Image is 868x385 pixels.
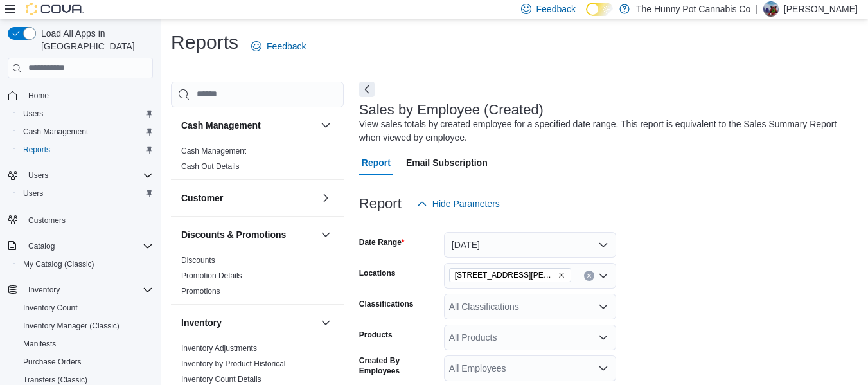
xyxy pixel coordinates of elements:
span: Reports [18,142,153,157]
span: Inventory Count [23,303,78,313]
span: Customers [23,211,153,228]
label: Locations [359,268,396,278]
span: Cash Out Details [181,161,240,172]
button: Cash Management [181,119,315,132]
span: Users [23,168,153,183]
span: Home [28,91,49,101]
span: Promotion Details [181,271,242,281]
button: Inventory [3,281,158,299]
span: Catalog [23,238,153,254]
h3: Cash Management [181,119,261,132]
h3: Inventory [181,316,222,329]
label: Date Range [359,237,405,247]
button: Open list of options [598,271,608,281]
a: Cash Out Details [181,162,240,171]
button: Discounts & Promotions [318,227,333,242]
button: Cash Management [318,118,333,133]
div: View sales totals by created employee for a specified date range. This report is equivalent to th... [359,118,856,145]
span: Transfers (Classic) [23,375,87,385]
label: Created By Employees [359,355,439,376]
span: Inventory [23,282,153,298]
span: Customers [28,215,66,226]
button: Users [23,168,53,183]
span: Inventory by Product Historical [181,359,286,369]
span: Inventory Count Details [181,374,261,384]
p: [PERSON_NAME] [784,1,858,17]
button: Customer [181,192,315,204]
span: Email Subscription [406,150,488,175]
button: Remove 101 James Snow Pkwy from selection in this group [558,271,565,279]
button: Inventory [23,282,65,298]
button: Customers [3,210,158,229]
input: Dark Mode [586,3,613,16]
span: Report [362,150,391,175]
img: Cova [26,3,84,15]
h3: Report [359,196,402,211]
button: Open list of options [598,332,608,343]
span: Cash Management [18,124,153,139]
h1: Reports [171,30,238,55]
span: Promotions [181,286,220,296]
a: Inventory by Product Historical [181,359,286,368]
span: Inventory Manager (Classic) [23,321,120,331]
button: Purchase Orders [13,353,158,371]
button: Discounts & Promotions [181,228,315,241]
span: Users [18,186,153,201]
span: Users [28,170,48,181]
span: Inventory Adjustments [181,343,257,354]
button: Customer [318,190,333,206]
button: Open list of options [598,363,608,373]
span: Purchase Orders [18,354,153,370]
span: Users [23,188,43,199]
div: Kyle Billie [763,1,779,17]
a: Reports [18,142,55,157]
button: My Catalog (Classic) [13,255,158,273]
div: Discounts & Promotions [171,253,344,304]
span: Purchase Orders [23,357,82,367]
p: | [756,1,758,17]
span: Inventory [28,285,60,295]
p: The Hunny Pot Cannabis Co [636,1,750,17]
a: Cash Management [18,124,93,139]
a: Users [18,106,48,121]
span: Feedback [536,3,576,15]
span: Cash Management [23,127,88,137]
button: Inventory [318,315,333,330]
span: Home [23,87,153,103]
span: Hide Parameters [432,197,500,210]
span: Reports [23,145,50,155]
a: Inventory Manager (Classic) [18,318,125,334]
label: Products [359,330,393,340]
a: Feedback [246,33,311,59]
span: My Catalog (Classic) [18,256,153,272]
a: Promotion Details [181,271,242,280]
a: Users [18,186,48,201]
button: [DATE] [444,232,616,258]
label: Classifications [359,299,414,309]
span: My Catalog (Classic) [23,259,94,269]
button: Next [359,82,375,97]
h3: Discounts & Promotions [181,228,286,241]
button: Home [3,86,158,105]
a: Home [23,88,54,103]
a: Inventory Count [18,300,83,316]
button: Inventory Count [13,299,158,317]
button: Users [13,184,158,202]
a: Inventory Adjustments [181,344,257,353]
button: Catalog [23,238,60,254]
a: Discounts [181,256,215,265]
button: Reports [13,141,158,159]
a: Purchase Orders [18,354,87,370]
a: Promotions [181,287,220,296]
button: Manifests [13,335,158,353]
button: Catalog [3,237,158,255]
button: Clear input [584,271,594,281]
h3: Customer [181,192,223,204]
span: Users [18,106,153,121]
span: 101 James Snow Pkwy [449,268,571,282]
span: Cash Management [181,146,246,156]
span: Discounts [181,255,215,265]
a: Customers [23,213,71,228]
span: Inventory Manager (Classic) [18,318,153,334]
div: Cash Management [171,143,344,179]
